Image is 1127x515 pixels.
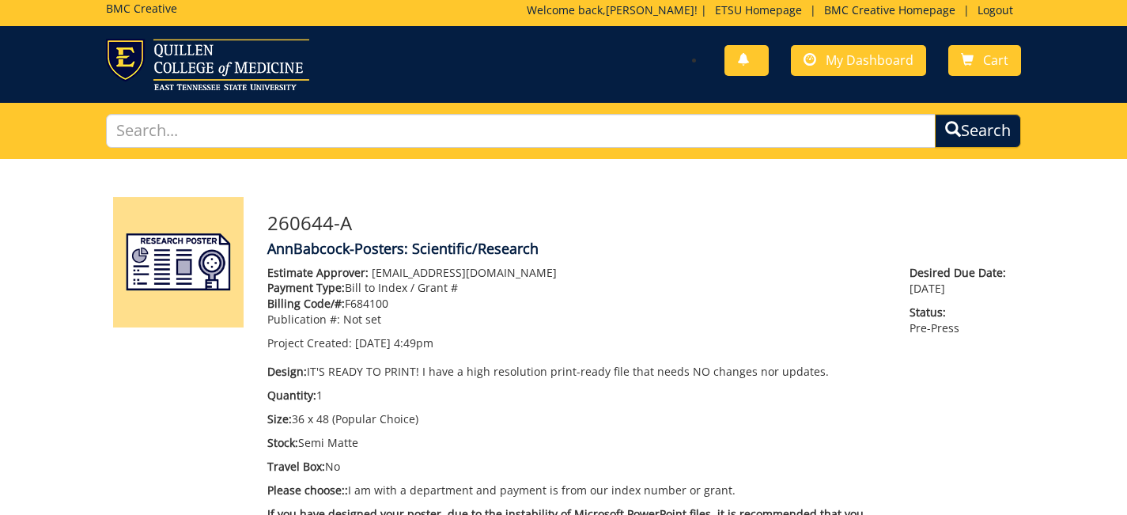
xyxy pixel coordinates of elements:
[948,45,1021,76] a: Cart
[970,2,1021,17] a: Logout
[267,280,887,296] p: Bill to Index / Grant #
[267,280,345,295] span: Payment Type:
[267,435,887,451] p: Semi Matte
[267,411,887,427] p: 36 x 48 (Popular Choice)
[267,388,887,403] p: 1
[267,364,307,379] span: Design:
[267,388,316,403] span: Quantity:
[267,335,352,350] span: Project Created:
[267,435,298,450] span: Stock:
[106,114,936,148] input: Search...
[106,39,309,90] img: ETSU logo
[343,312,381,327] span: Not set
[791,45,926,76] a: My Dashboard
[267,459,887,475] p: No
[983,51,1008,69] span: Cart
[267,296,887,312] p: F684100
[267,296,345,311] span: Billing Code/#:
[826,51,913,69] span: My Dashboard
[935,114,1021,148] button: Search
[267,364,887,380] p: IT'S READY TO PRINT! I have a high resolution print-ready file that needs NO changes nor updates.
[816,2,963,17] a: BMC Creative Homepage
[910,305,1014,320] span: Status:
[267,483,348,498] span: Please choose::
[910,305,1014,336] p: Pre-Press
[267,241,1015,257] h4: AnnBabcock-Posters: Scientific/Research
[267,312,340,327] span: Publication #:
[106,2,177,14] h5: BMC Creative
[707,2,810,17] a: ETSU Homepage
[267,483,887,498] p: I am with a department and payment is from our index number or grant.
[267,411,292,426] span: Size:
[355,335,433,350] span: [DATE] 4:49pm
[267,265,369,280] span: Estimate Approver:
[910,265,1014,281] span: Desired Due Date:
[113,197,244,328] img: Product featured image
[527,2,1021,18] p: Welcome back, ! | | |
[267,459,325,474] span: Travel Box:
[267,265,887,281] p: [EMAIL_ADDRESS][DOMAIN_NAME]
[267,213,1015,233] h3: 260644-A
[606,2,694,17] a: [PERSON_NAME]
[910,265,1014,297] p: [DATE]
